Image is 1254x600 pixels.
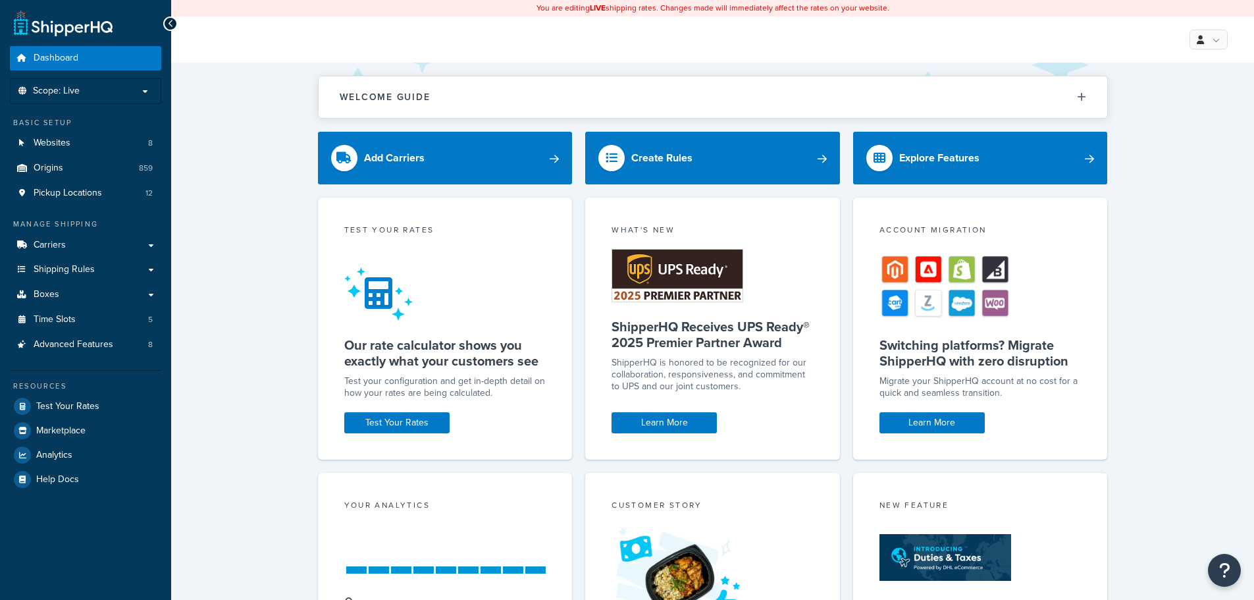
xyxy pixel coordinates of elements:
span: Websites [34,138,70,149]
span: Test Your Rates [36,401,99,412]
span: 8 [148,339,153,350]
a: Dashboard [10,46,161,70]
a: Test Your Rates [344,412,450,433]
div: Add Carriers [364,149,425,167]
span: Analytics [36,450,72,461]
span: Carriers [34,240,66,251]
button: Welcome Guide [319,76,1107,118]
h5: ShipperHQ Receives UPS Ready® 2025 Premier Partner Award [612,319,814,350]
h5: Our rate calculator shows you exactly what your customers see [344,337,546,369]
a: Test Your Rates [10,395,161,418]
div: Basic Setup [10,117,161,128]
a: Help Docs [10,468,161,491]
p: ShipperHQ is honored to be recognized for our collaboration, responsiveness, and commitment to UP... [612,357,814,393]
div: Account Migration [879,224,1082,239]
span: Help Docs [36,474,79,485]
a: Explore Features [853,132,1108,184]
span: 5 [148,314,153,325]
li: Time Slots [10,308,161,332]
span: Dashboard [34,53,78,64]
div: Migrate your ShipperHQ account at no cost for a quick and seamless transition. [879,375,1082,399]
div: Test your rates [344,224,546,239]
a: Learn More [879,412,985,433]
a: Marketplace [10,419,161,443]
a: Analytics [10,443,161,467]
div: Test your configuration and get in-depth detail on how your rates are being calculated. [344,375,546,399]
a: Pickup Locations12 [10,181,161,205]
span: 859 [139,163,153,174]
span: 8 [148,138,153,149]
span: Time Slots [34,314,76,325]
li: Advanced Features [10,333,161,357]
a: Create Rules [585,132,840,184]
span: 12 [145,188,153,199]
li: Origins [10,156,161,180]
li: Pickup Locations [10,181,161,205]
a: Origins859 [10,156,161,180]
div: New Feature [879,499,1082,514]
span: Scope: Live [33,86,80,97]
span: Shipping Rules [34,264,95,275]
span: Boxes [34,289,59,300]
a: Add Carriers [318,132,573,184]
div: Resources [10,381,161,392]
span: Advanced Features [34,339,113,350]
a: Carriers [10,233,161,258]
a: Shipping Rules [10,258,161,282]
b: LIVE [590,2,606,14]
div: Create Rules [631,149,692,167]
div: Your Analytics [344,499,546,514]
h5: Switching platforms? Migrate ShipperHQ with zero disruption [879,337,1082,369]
a: Boxes [10,283,161,307]
h2: Welcome Guide [340,92,431,102]
span: Origins [34,163,63,174]
a: Advanced Features8 [10,333,161,357]
a: Learn More [612,412,717,433]
a: Time Slots5 [10,308,161,332]
div: Explore Features [899,149,980,167]
li: Websites [10,131,161,155]
button: Open Resource Center [1208,554,1241,587]
div: Manage Shipping [10,219,161,230]
div: Customer Story [612,499,814,514]
span: Marketplace [36,425,86,437]
span: Pickup Locations [34,188,102,199]
div: What's New [612,224,814,239]
a: Websites8 [10,131,161,155]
